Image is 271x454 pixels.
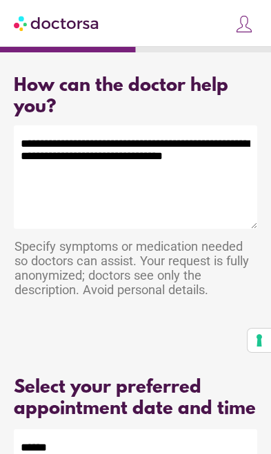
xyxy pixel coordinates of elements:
[14,378,257,420] div: Select your preferred appointment date and time
[14,8,100,39] img: Doctorsa.com
[14,232,257,307] div: Specify symptoms or medication needed so doctors can assist. Your request is fully anonymized; do...
[234,14,254,34] img: icons8-customer-100.png
[14,76,257,118] div: How can the doctor help you?
[248,329,271,352] button: Your consent preferences for tracking technologies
